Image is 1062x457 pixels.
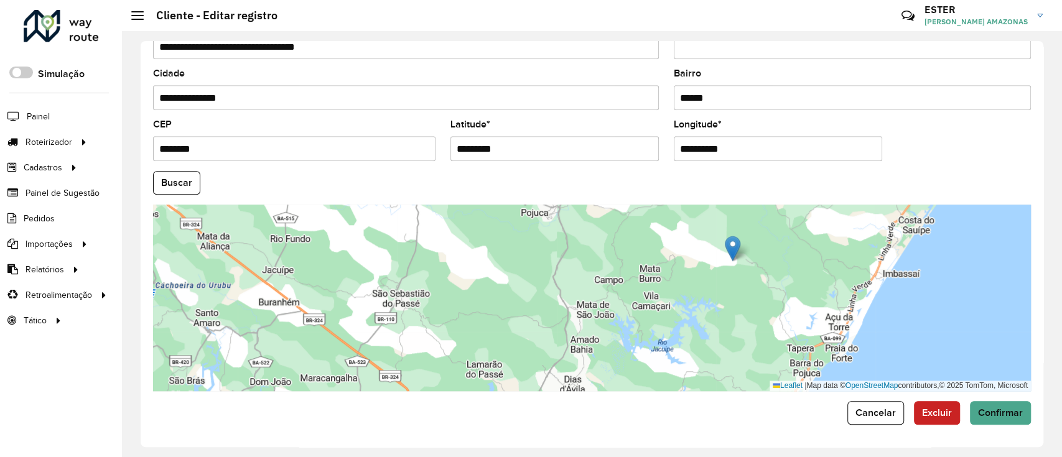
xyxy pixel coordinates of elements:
[153,171,200,195] button: Buscar
[24,161,62,174] span: Cadastros
[855,407,896,418] span: Cancelar
[153,117,172,132] label: CEP
[26,289,92,302] span: Retroalimentação
[845,381,898,390] a: OpenStreetMap
[895,2,921,29] a: Contato Rápido
[725,236,740,261] img: Marker
[26,136,72,149] span: Roteirizador
[925,16,1028,27] span: [PERSON_NAME] AMAZONAS
[24,212,55,225] span: Pedidos
[27,110,50,123] span: Painel
[144,9,277,22] h2: Cliente - Editar registro
[914,401,960,425] button: Excluir
[847,401,904,425] button: Cancelar
[970,401,1031,425] button: Confirmar
[773,381,803,390] a: Leaflet
[26,187,100,200] span: Painel de Sugestão
[153,66,185,81] label: Cidade
[38,67,85,81] label: Simulação
[674,117,722,132] label: Longitude
[922,407,952,418] span: Excluir
[925,4,1028,16] h3: ESTER
[450,117,490,132] label: Latitude
[804,381,806,390] span: |
[26,238,73,251] span: Importações
[26,263,64,276] span: Relatórios
[978,407,1023,418] span: Confirmar
[24,314,47,327] span: Tático
[770,381,1031,391] div: Map data © contributors,© 2025 TomTom, Microsoft
[674,66,701,81] label: Bairro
